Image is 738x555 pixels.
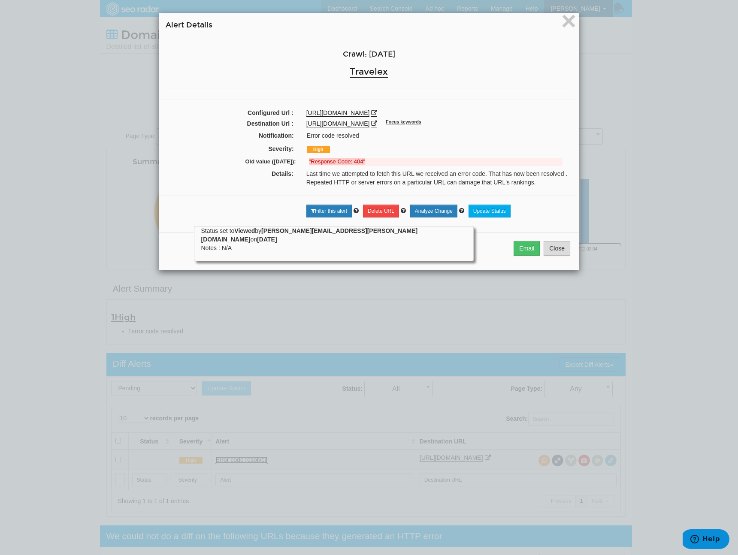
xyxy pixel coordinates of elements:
div: Error code resolved [300,131,575,140]
label: Old value ([DATE]): [169,158,302,166]
button: Email [514,241,540,256]
a: Filter this alert [306,205,352,217]
strong: Viewed [234,227,255,234]
a: Travelex [350,66,388,78]
div: Last time we attempted to fetch this URL we received an error code. That has now been resolved . ... [300,169,577,187]
a: Update Status [469,205,511,217]
strong: [DATE] [257,236,277,243]
button: Close [544,241,570,256]
div: Status set to by on Notes : N/A [201,226,467,252]
strong: "Response Code: 404" [309,158,365,165]
button: Close [561,14,576,31]
label: Severity: [163,145,300,153]
iframe: Opens a widget where you can find more information [683,529,729,551]
a: [URL][DOMAIN_NAME] [306,109,370,117]
sup: Focus keywords [386,119,421,124]
label: Configured Url : [161,109,300,117]
a: [URL][DOMAIN_NAME] [306,120,370,127]
label: Destination Url : [161,119,300,128]
label: Notification: [163,131,300,140]
a: Crawl: [DATE] [343,50,395,59]
h4: Alert Details [166,20,572,30]
span: × [561,6,576,35]
label: Details: [161,169,300,178]
span: High [307,146,330,153]
strong: [PERSON_NAME][EMAIL_ADDRESS][PERSON_NAME][DOMAIN_NAME] [201,227,417,243]
a: Analyze Change [410,205,457,217]
a: Delete URL [363,205,399,217]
